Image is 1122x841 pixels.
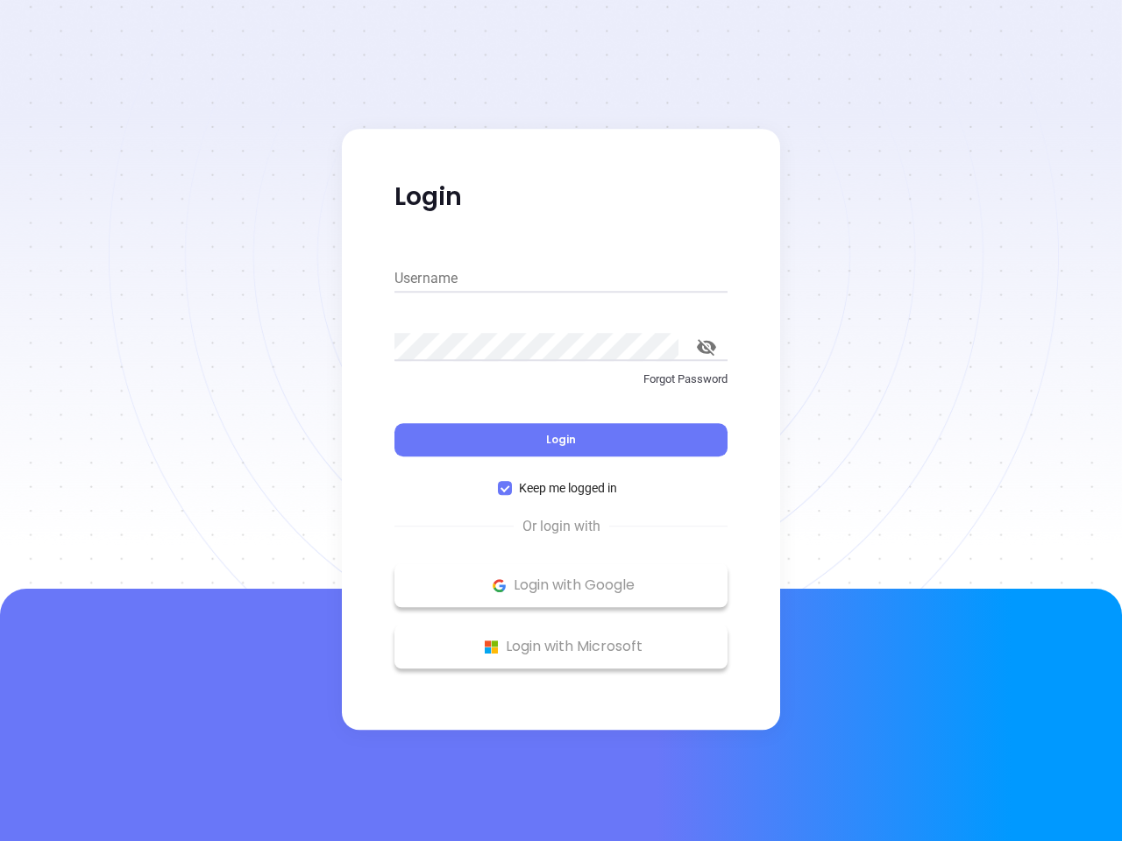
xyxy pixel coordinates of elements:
button: Login [394,423,728,456]
span: Login [546,432,576,447]
p: Forgot Password [394,371,728,388]
p: Login [394,181,728,213]
button: Google Logo Login with Google [394,563,728,607]
p: Login with Microsoft [403,633,719,660]
button: Microsoft Logo Login with Microsoft [394,625,728,668]
img: Microsoft Logo [480,636,502,658]
img: Google Logo [488,575,510,597]
button: toggle password visibility [685,326,728,368]
p: Login with Google [403,572,719,598]
span: Or login with [514,516,609,537]
span: Keep me logged in [512,478,624,498]
a: Forgot Password [394,371,728,402]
